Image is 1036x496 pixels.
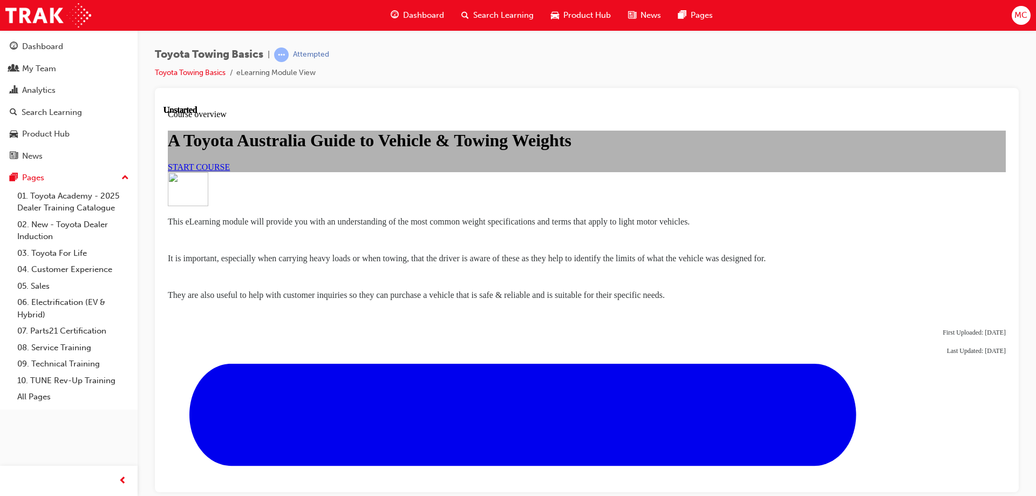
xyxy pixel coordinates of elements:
[4,148,602,158] span: It is important, especially when carrying heavy loads or when towing, that the driver is aware of...
[22,63,56,75] div: My Team
[473,9,534,22] span: Search Learning
[10,173,18,183] span: pages-icon
[4,37,133,57] a: Dashboard
[4,57,66,66] a: START COURSE
[691,9,713,22] span: Pages
[391,9,399,22] span: guage-icon
[4,124,133,144] a: Product Hub
[403,9,444,22] span: Dashboard
[13,261,133,278] a: 04. Customer Experience
[13,323,133,339] a: 07. Parts21 Certification
[293,50,329,60] div: Attempted
[274,47,289,62] span: learningRecordVerb_ATTEMPT-icon
[22,84,56,97] div: Analytics
[155,68,226,77] a: Toyota Towing Basics
[10,130,18,139] span: car-icon
[22,106,82,119] div: Search Learning
[4,103,133,123] a: Search Learning
[121,171,129,185] span: up-icon
[268,49,270,61] span: |
[678,9,686,22] span: pages-icon
[4,25,842,45] h1: A Toyota Australia Guide to Vehicle & Towing Weights
[236,67,316,79] li: eLearning Module View
[10,108,17,118] span: search-icon
[155,49,263,61] span: Toyota Towing Basics
[382,4,453,26] a: guage-iconDashboard
[4,35,133,168] button: DashboardMy TeamAnalyticsSearch LearningProduct HubNews
[13,188,133,216] a: 01. Toyota Academy - 2025 Dealer Training Catalogue
[619,4,670,26] a: news-iconNews
[1014,9,1027,22] span: MC
[640,9,661,22] span: News
[783,242,842,249] span: Last Updated: [DATE]
[4,4,63,13] span: Course overview
[10,42,18,52] span: guage-icon
[10,86,18,96] span: chart-icon
[13,216,133,245] a: 02. New - Toyota Dealer Induction
[1012,6,1031,25] button: MC
[4,185,501,194] span: They are also useful to help with customer inquiries so they can purchase a vehicle that is safe ...
[461,9,469,22] span: search-icon
[22,150,43,162] div: News
[22,172,44,184] div: Pages
[10,152,18,161] span: news-icon
[563,9,611,22] span: Product Hub
[4,112,526,121] span: This eLearning module will provide you with an understanding of the most common weight specificat...
[22,40,63,53] div: Dashboard
[4,168,133,188] button: Pages
[542,4,619,26] a: car-iconProduct Hub
[13,372,133,389] a: 10. TUNE Rev-Up Training
[4,80,133,100] a: Analytics
[628,9,636,22] span: news-icon
[5,3,91,28] img: Trak
[551,9,559,22] span: car-icon
[13,245,133,262] a: 03. Toyota For Life
[10,64,18,74] span: people-icon
[779,223,842,231] span: First Uploaded: [DATE]
[13,278,133,295] a: 05. Sales
[13,294,133,323] a: 06. Electrification (EV & Hybrid)
[13,356,133,372] a: 09. Technical Training
[13,339,133,356] a: 08. Service Training
[4,59,133,79] a: My Team
[453,4,542,26] a: search-iconSearch Learning
[4,146,133,166] a: News
[22,128,70,140] div: Product Hub
[670,4,721,26] a: pages-iconPages
[13,389,133,405] a: All Pages
[119,474,127,488] span: prev-icon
